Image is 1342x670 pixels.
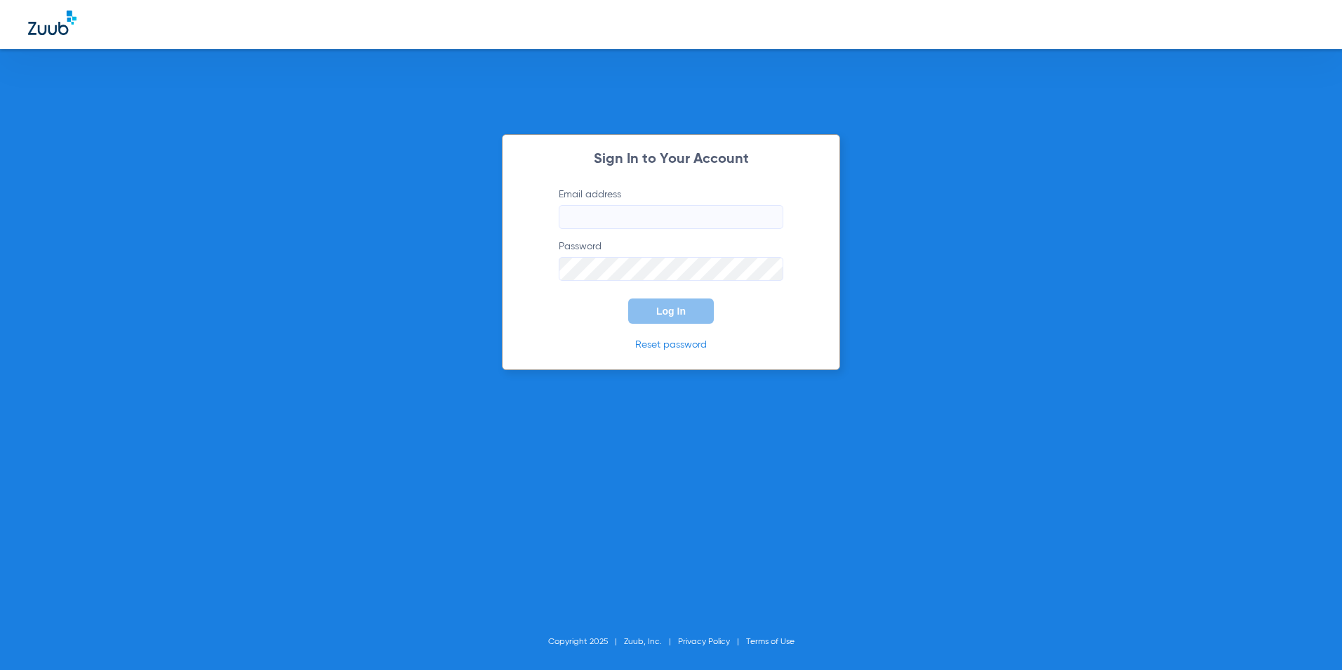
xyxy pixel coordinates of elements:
h2: Sign In to Your Account [538,152,804,166]
li: Zuub, Inc. [624,635,678,649]
input: Password [559,257,783,281]
span: Log In [656,306,686,317]
a: Reset password [635,340,707,350]
label: Password [559,239,783,281]
a: Terms of Use [746,638,795,646]
input: Email address [559,205,783,229]
a: Privacy Policy [678,638,730,646]
img: Zuub Logo [28,11,77,35]
label: Email address [559,188,783,229]
li: Copyright 2025 [548,635,624,649]
button: Log In [628,298,714,324]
